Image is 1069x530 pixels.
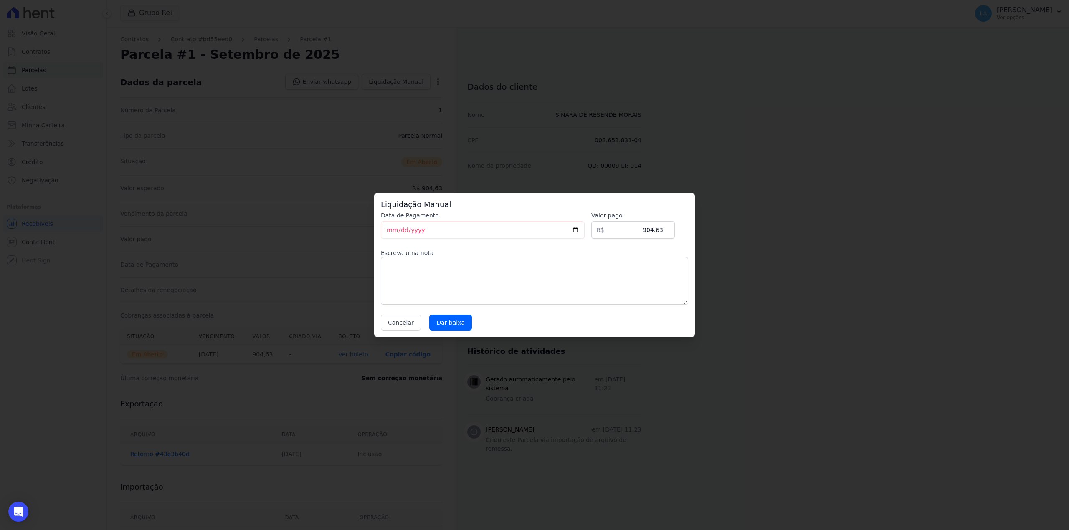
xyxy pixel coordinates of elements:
label: Data de Pagamento [381,211,585,220]
h3: Liquidação Manual [381,199,688,209]
div: Open Intercom Messenger [8,502,28,522]
label: Escreva uma nota [381,249,688,257]
input: Dar baixa [429,315,472,331]
label: Valor pago [591,211,675,220]
button: Cancelar [381,315,421,331]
